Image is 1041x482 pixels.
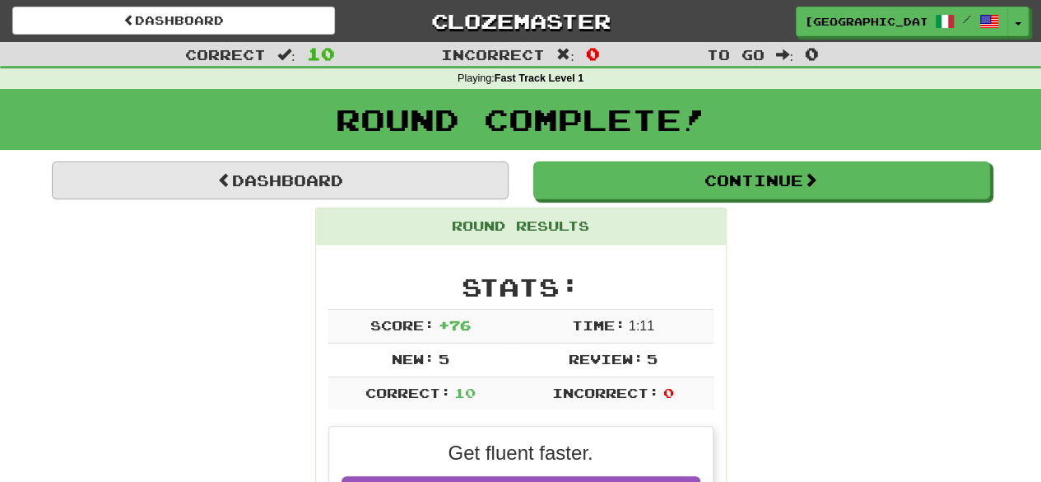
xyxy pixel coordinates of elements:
[328,274,713,301] h2: Stats:
[307,44,335,63] span: 10
[392,351,435,367] span: New:
[185,46,266,63] span: Correct
[963,13,971,25] span: /
[52,161,509,199] a: Dashboard
[438,317,470,333] span: + 76
[6,103,1035,136] h1: Round Complete!
[12,7,335,35] a: Dashboard
[552,385,659,400] span: Incorrect:
[775,48,793,62] span: :
[533,161,990,199] button: Continue
[662,385,673,400] span: 0
[342,439,700,467] p: Get fluent faster.
[796,7,1008,36] a: [GEOGRAPHIC_DATA] /
[571,317,625,333] span: Time:
[586,44,600,63] span: 0
[568,351,643,367] span: Review:
[438,351,448,367] span: 5
[360,7,682,35] a: Clozemaster
[370,317,435,333] span: Score:
[647,351,658,367] span: 5
[316,208,726,245] div: Round Results
[365,385,450,400] span: Correct:
[805,14,927,29] span: [GEOGRAPHIC_DATA]
[495,73,584,84] strong: Fast Track Level 1
[629,319,654,333] span: 1 : 11
[441,46,545,63] span: Incorrect
[805,44,819,63] span: 0
[556,48,574,62] span: :
[706,46,764,63] span: To go
[277,48,295,62] span: :
[454,385,476,400] span: 10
